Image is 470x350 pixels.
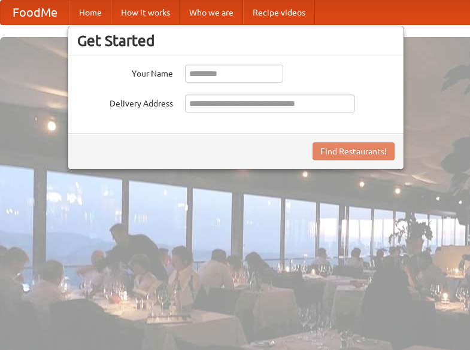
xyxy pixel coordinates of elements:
[180,1,243,25] a: Who we are
[77,95,173,109] label: Delivery Address
[243,1,315,25] a: Recipe videos
[313,142,395,160] button: Find Restaurants!
[111,1,180,25] a: How it works
[1,1,69,25] a: FoodMe
[77,65,173,80] label: Your Name
[69,1,111,25] a: Home
[77,32,395,50] h3: Get Started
